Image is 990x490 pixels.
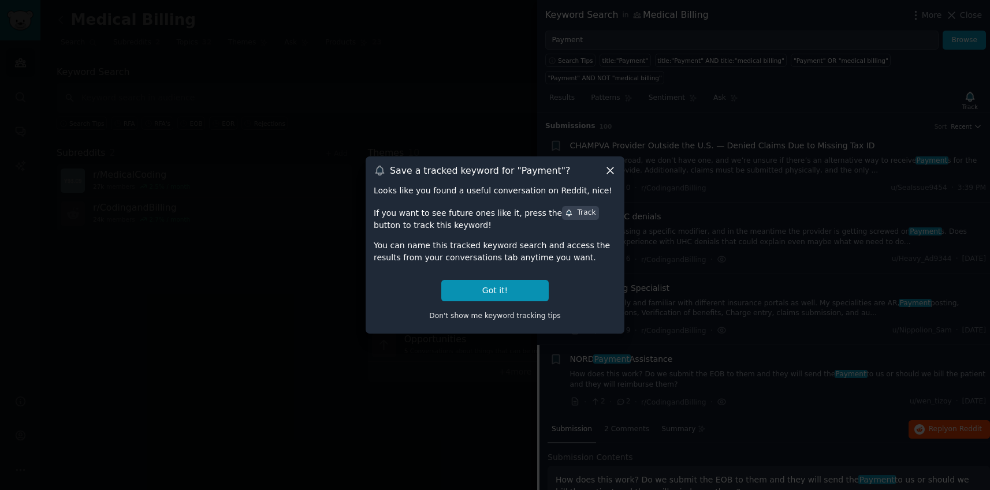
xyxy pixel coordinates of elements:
[374,205,616,231] div: If you want to see future ones like it, press the button to track this keyword!
[441,280,549,301] button: Got it!
[374,185,616,197] div: Looks like you found a useful conversation on Reddit, nice!
[374,240,616,264] div: You can name this tracked keyword search and access the results from your conversations tab anyti...
[390,164,570,177] h3: Save a tracked keyword for " Payment "?
[429,312,561,320] span: Don't show me keyword tracking tips
[565,208,596,218] div: Track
